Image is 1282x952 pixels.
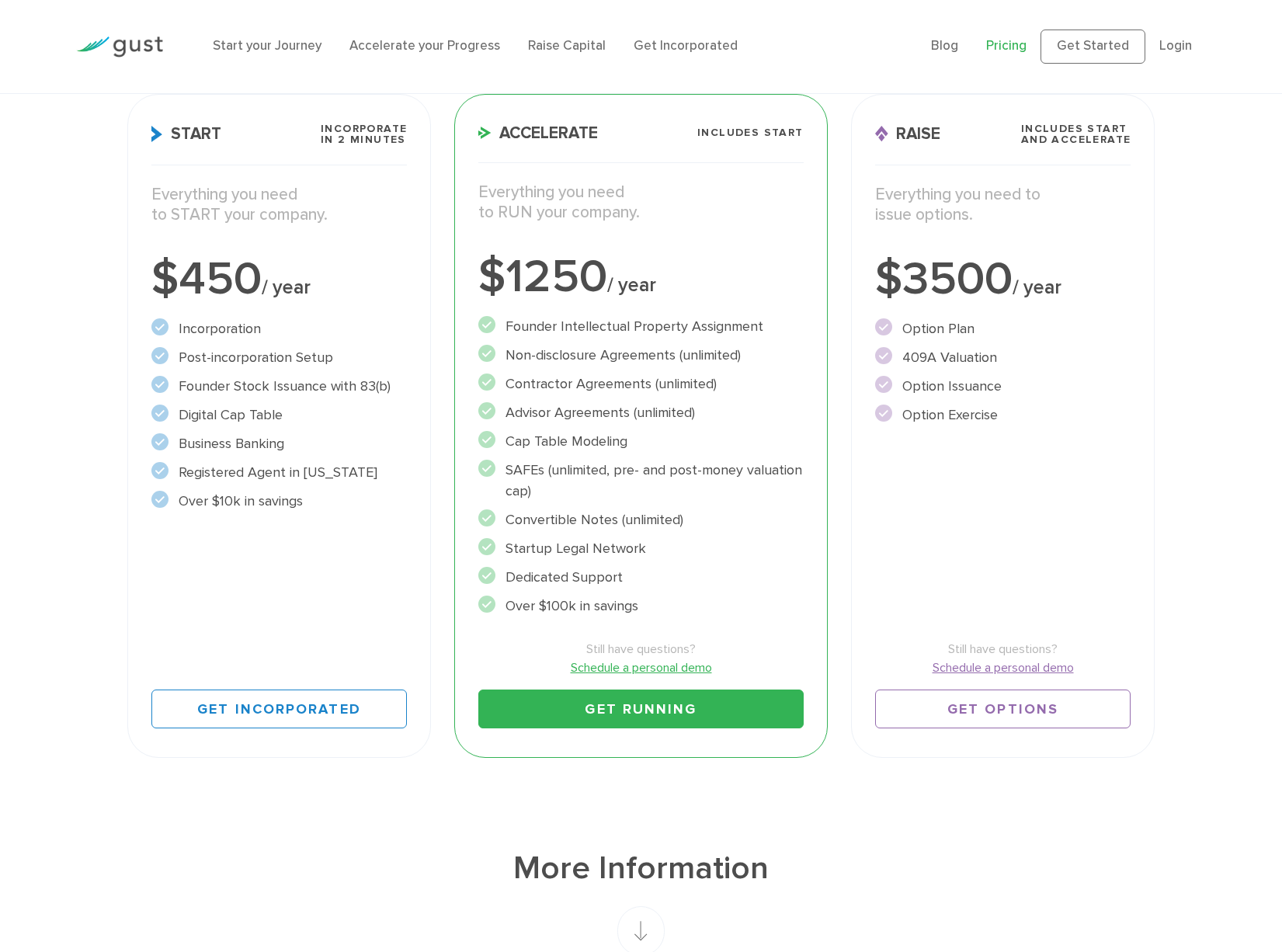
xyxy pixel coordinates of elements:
li: Over $10k in savings [151,491,408,512]
li: 409A Valuation [875,347,1131,368]
a: Pricing [986,38,1027,54]
a: Get Running [478,690,803,728]
li: Non-disclosure Agreements (unlimited) [478,345,803,366]
a: Get Incorporated [151,690,408,728]
img: Accelerate Icon [478,127,492,139]
li: Founder Stock Issuance with 83(b) [151,376,408,397]
li: Over $100k in savings [478,596,803,617]
li: Option Issuance [875,376,1131,397]
div: $450 [151,256,408,303]
span: Still have questions? [478,640,803,658]
li: Option Plan [875,318,1131,339]
span: Start [151,126,221,142]
span: / year [607,273,656,297]
div: $1250 [478,254,803,301]
a: Blog [931,38,958,54]
li: Registered Agent in [US_STATE] [151,462,408,483]
a: Get Started [1041,30,1145,64]
a: Schedule a personal demo [875,658,1131,677]
a: Login [1159,38,1192,54]
li: Contractor Agreements (unlimited) [478,374,803,394]
li: Digital Cap Table [151,405,408,426]
a: Schedule a personal demo [478,658,803,677]
span: Includes START [697,127,804,138]
li: Incorporation [151,318,408,339]
li: Founder Intellectual Property Assignment [478,316,803,337]
span: / year [262,276,311,299]
span: / year [1013,276,1061,299]
li: SAFEs (unlimited, pre- and post-money valuation cap) [478,460,803,502]
img: Gust Logo [76,36,163,57]
li: Option Exercise [875,405,1131,426]
span: Incorporate in 2 Minutes [321,123,407,145]
span: Includes START and ACCELERATE [1021,123,1131,145]
p: Everything you need to issue options. [875,185,1131,226]
a: Accelerate your Progress [349,38,500,54]
li: Advisor Agreements (unlimited) [478,402,803,423]
li: Startup Legal Network [478,538,803,559]
p: Everything you need to START your company. [151,185,408,226]
a: Get Options [875,690,1131,728]
h1: More Information [127,847,1155,891]
img: Start Icon X2 [151,126,163,142]
li: Convertible Notes (unlimited) [478,509,803,530]
li: Business Banking [151,433,408,454]
p: Everything you need to RUN your company. [478,182,803,224]
div: $3500 [875,256,1131,303]
a: Raise Capital [528,38,606,54]
a: Get Incorporated [634,38,738,54]
span: Raise [875,126,940,142]
span: Still have questions? [875,640,1131,658]
li: Dedicated Support [478,567,803,588]
a: Start your Journey [213,38,321,54]
li: Post-incorporation Setup [151,347,408,368]
li: Cap Table Modeling [478,431,803,452]
span: Accelerate [478,125,598,141]
img: Raise Icon [875,126,888,142]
